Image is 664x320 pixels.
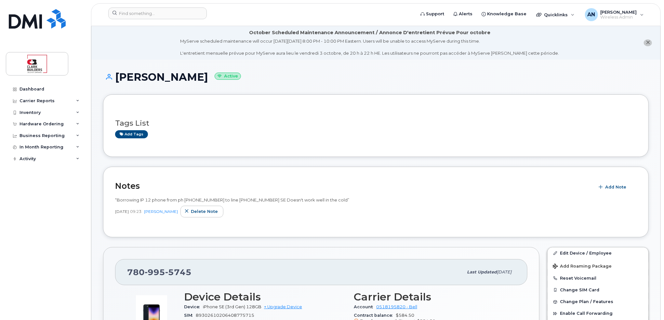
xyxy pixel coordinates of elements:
span: Add Roaming Package [553,264,612,270]
h3: Device Details [184,291,346,303]
a: 0518195820 - Bell [376,304,417,309]
span: 89302610206408775715 [196,313,254,318]
a: + Upgrade Device [264,304,302,309]
button: Enable Call Forwarding [548,308,648,319]
a: [PERSON_NAME] [144,209,178,214]
button: Change Plan / Features [548,296,648,308]
span: 995 [145,267,165,277]
span: Add Note [605,184,626,190]
span: Enable Call Forwarding [560,311,613,316]
h3: Tags List [115,119,637,127]
button: close notification [644,39,652,46]
span: Device [184,304,203,309]
iframe: Messenger Launcher [636,292,659,315]
span: Change Plan / Features [560,299,613,304]
span: 780 [127,267,192,277]
span: [DATE] [497,270,511,274]
button: Delete note [180,206,223,217]
span: Account [354,304,376,309]
button: Add Note [595,181,632,193]
a: Add tags [115,130,148,138]
span: 09:23 [130,209,141,214]
span: 5745 [165,267,192,277]
span: “Borrowing IP 12 phone from ph [PHONE_NUMBER] to line [PHONE_NUMBER] SE Doesn't work well in the ... [115,197,349,202]
div: MyServe scheduled maintenance will occur [DATE][DATE] 8:00 PM - 10:00 PM Eastern. Users will be u... [180,38,559,56]
button: Add Roaming Package [548,259,648,272]
button: Reset Voicemail [548,272,648,284]
small: Active [215,73,241,80]
span: Last updated [467,270,497,274]
button: Change SIM Card [548,284,648,296]
span: SIM [184,313,196,318]
span: iPhone SE (3rd Gen) 128GB [203,304,261,309]
span: Contract balance [354,313,396,318]
h1: [PERSON_NAME] [103,71,649,83]
h3: Carrier Details [354,291,516,303]
div: October Scheduled Maintenance Announcement / Annonce D'entretient Prévue Pour octobre [249,29,490,36]
h2: Notes [115,181,591,191]
span: [DATE] [115,209,129,214]
span: Delete note [191,208,218,215]
a: Edit Device / Employee [548,247,648,259]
